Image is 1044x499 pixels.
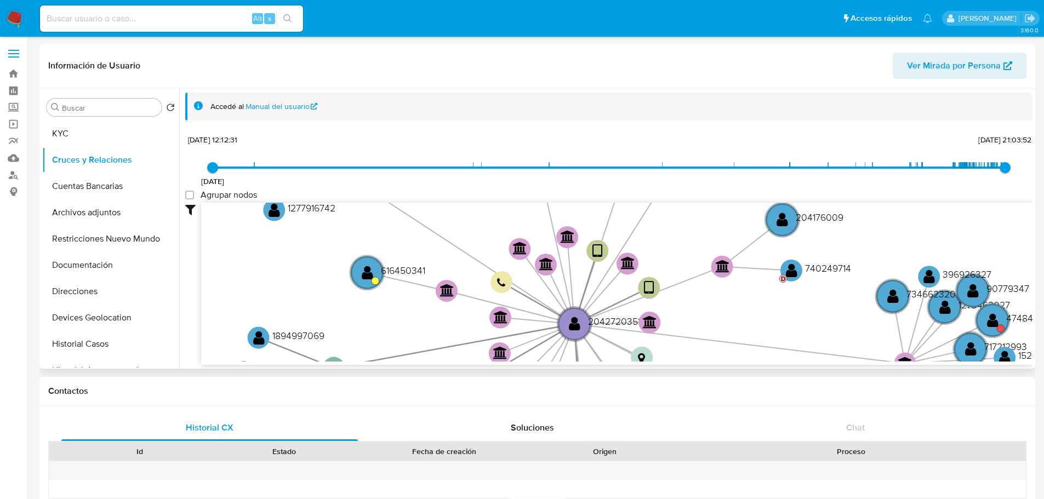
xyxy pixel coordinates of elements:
[643,316,657,329] text: 
[42,199,179,226] button: Archivos adjuntos
[592,243,603,259] text: 
[253,330,265,346] text: 
[907,53,1001,79] span: Ver Mirada por Persona
[511,421,554,434] span: Soluciones
[42,173,179,199] button: Cuentas Bancarias
[716,260,730,273] text: 
[494,311,508,324] text: 
[497,278,506,288] text: 
[493,346,507,359] text: 
[188,134,237,145] span: [DATE] 12:12:31
[210,101,244,112] span: Accedé al
[965,341,977,357] text: 
[440,284,454,297] text: 
[76,446,204,457] div: Id
[781,274,786,284] text: D
[796,210,843,224] text: 204176009
[923,268,935,284] text: 
[48,60,140,71] h1: Información de Usuario
[959,13,1020,24] p: fernando.ftapiamartinez@mercadolibre.com.mx
[42,357,179,383] button: Historial de conversaciones
[967,283,979,299] text: 
[638,352,645,364] text: 
[42,226,179,252] button: Restricciones Nuevo Mundo
[253,13,262,24] span: Alt
[684,446,1018,457] div: Proceso
[42,252,179,278] button: Documentación
[939,299,951,315] text: 
[268,13,271,24] span: s
[846,421,865,434] span: Chat
[786,262,797,278] text: 
[51,103,60,112] button: Buscar
[42,331,179,357] button: Historial Casos
[805,261,851,275] text: 740249714
[943,267,991,281] text: 396926327
[201,176,225,187] span: [DATE]
[644,280,654,296] text: 
[48,386,1026,397] h1: Contactos
[588,314,641,328] text: 2042720351
[561,230,575,243] text: 
[42,121,179,147] button: KYC
[40,12,303,26] input: Buscar usuario o caso...
[621,256,635,269] text: 
[269,202,280,218] text: 
[288,201,335,215] text: 1277916742
[42,278,179,305] button: Direcciones
[201,190,257,200] span: Agrupar nodos
[364,446,525,457] div: Fecha de creación
[987,312,999,328] text: 
[978,134,1031,145] span: [DATE] 21:03:52
[851,13,912,24] span: Accesos rápidos
[276,11,299,26] button: search-icon
[959,298,1010,312] text: 1273462027
[272,329,324,342] text: 1894997069
[539,257,554,271] text: 
[166,103,175,115] button: Volver al orden por defecto
[62,103,157,113] input: Buscar
[220,446,349,457] div: Estado
[893,53,1026,79] button: Ver Mirada por Persona
[923,14,932,23] a: Notificaciones
[887,288,899,304] text: 
[906,287,956,301] text: 734662320
[1024,13,1036,24] a: Salir
[513,242,527,255] text: 
[777,211,788,227] text: 
[42,147,179,173] button: Cruces y Relaciones
[42,305,179,331] button: Devices Geolocation
[569,316,580,331] text: 
[186,421,233,434] span: Historial CX
[540,446,669,457] div: Origen
[999,349,1011,365] text: 
[246,101,318,112] a: Manual del usuario
[381,263,425,277] text: 616450341
[986,282,1029,295] text: 90779347
[362,265,373,280] text: 
[185,191,194,199] input: Agrupar nodos
[984,340,1027,353] text: 717212993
